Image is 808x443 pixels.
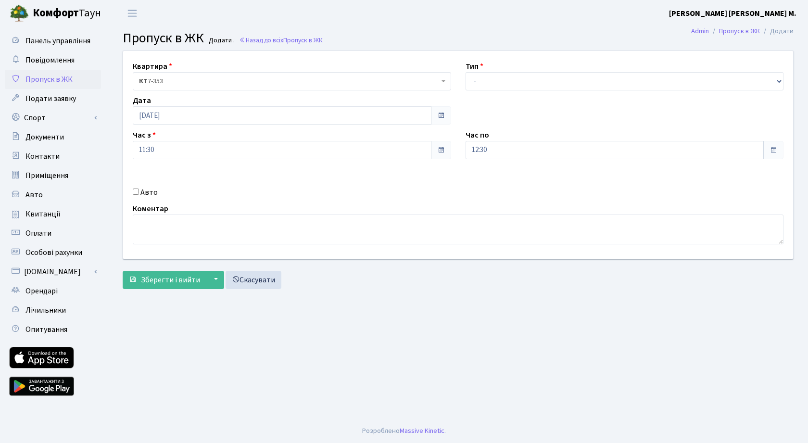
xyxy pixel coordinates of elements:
[25,209,61,219] span: Квитанції
[760,26,794,37] li: Додати
[25,55,75,65] span: Повідомлення
[25,93,76,104] span: Подати заявку
[133,95,151,106] label: Дата
[5,70,101,89] a: Пропуск в ЖК
[5,166,101,185] a: Приміщення
[140,187,158,198] label: Авто
[139,76,148,86] b: КТ
[669,8,796,19] a: [PERSON_NAME] [PERSON_NAME] М.
[400,426,444,436] a: Massive Kinetic
[283,36,323,45] span: Пропуск в ЖК
[25,74,73,85] span: Пропуск в ЖК
[5,108,101,127] a: Спорт
[5,147,101,166] a: Контакти
[133,203,168,215] label: Коментар
[5,301,101,320] a: Лічильники
[25,247,82,258] span: Особові рахунки
[123,271,206,289] button: Зберегти і вийти
[139,76,439,86] span: <b>КТ</b>&nbsp;&nbsp;&nbsp;&nbsp;7-353
[5,89,101,108] a: Подати заявку
[239,36,323,45] a: Назад до всіхПропуск в ЖК
[25,132,64,142] span: Документи
[25,170,68,181] span: Приміщення
[5,281,101,301] a: Орендарі
[5,224,101,243] a: Оплати
[466,61,483,72] label: Тип
[25,324,67,335] span: Опитування
[691,26,709,36] a: Admin
[133,61,172,72] label: Квартира
[123,28,204,48] span: Пропуск в ЖК
[25,151,60,162] span: Контакти
[25,286,58,296] span: Орендарі
[25,305,66,316] span: Лічильники
[5,127,101,147] a: Документи
[5,262,101,281] a: [DOMAIN_NAME]
[362,426,446,436] div: Розроблено .
[141,275,200,285] span: Зберегти і вийти
[207,37,235,45] small: Додати .
[120,5,144,21] button: Переключити навігацію
[133,72,451,90] span: <b>КТ</b>&nbsp;&nbsp;&nbsp;&nbsp;7-353
[5,320,101,339] a: Опитування
[5,204,101,224] a: Квитанції
[5,185,101,204] a: Авто
[719,26,760,36] a: Пропуск в ЖК
[25,190,43,200] span: Авто
[5,31,101,51] a: Панель управління
[5,51,101,70] a: Повідомлення
[25,228,51,239] span: Оплати
[466,129,489,141] label: Час по
[226,271,281,289] a: Скасувати
[677,21,808,41] nav: breadcrumb
[25,36,90,46] span: Панель управління
[10,4,29,23] img: logo.png
[5,243,101,262] a: Особові рахунки
[33,5,79,21] b: Комфорт
[133,129,156,141] label: Час з
[33,5,101,22] span: Таун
